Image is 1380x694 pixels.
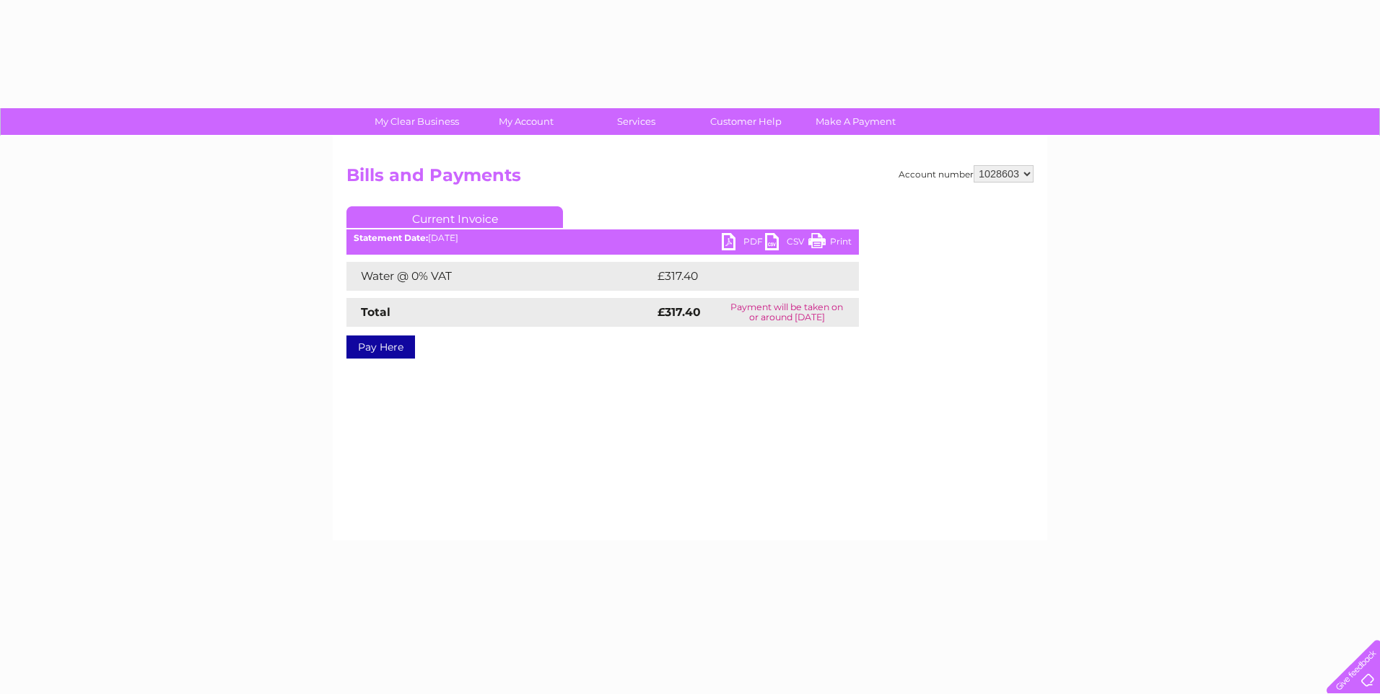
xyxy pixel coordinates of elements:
[346,262,654,291] td: Water @ 0% VAT
[467,108,586,135] a: My Account
[722,233,765,254] a: PDF
[654,262,832,291] td: £317.40
[658,305,701,319] strong: £317.40
[357,108,476,135] a: My Clear Business
[808,233,852,254] a: Print
[346,165,1034,193] h2: Bills and Payments
[686,108,805,135] a: Customer Help
[346,335,415,359] a: Pay Here
[765,233,808,254] a: CSV
[346,206,563,228] a: Current Invoice
[361,305,390,319] strong: Total
[577,108,696,135] a: Services
[899,165,1034,183] div: Account number
[796,108,915,135] a: Make A Payment
[346,233,859,243] div: [DATE]
[354,232,428,243] b: Statement Date:
[715,298,859,327] td: Payment will be taken on or around [DATE]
